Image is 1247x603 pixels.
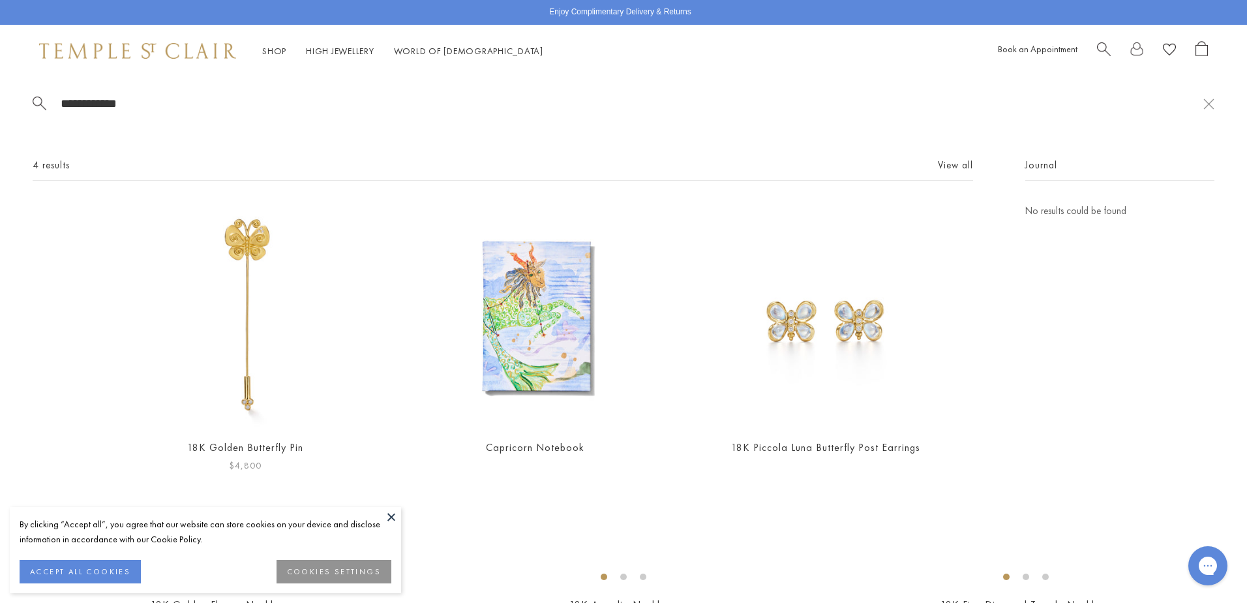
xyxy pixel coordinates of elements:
[938,158,973,172] a: View all
[33,157,70,174] span: 4 results
[20,517,391,547] div: By clicking “Accept all”, you agree that our website can store cookies on your device and disclos...
[1163,41,1176,61] a: View Wishlist
[486,441,584,454] a: Capricorn Notebook
[20,560,141,583] button: ACCEPT ALL COOKIES
[277,560,391,583] button: COOKIES SETTINGS
[262,43,543,59] nav: Main navigation
[306,45,374,57] a: High JewelleryHigh Jewellery
[731,441,920,454] a: 18K Piccola Luna Butterfly Post Earrings
[1025,157,1057,174] span: Journal
[262,45,286,57] a: ShopShop
[229,458,262,473] span: $4,800
[1097,41,1111,61] a: Search
[1195,41,1208,61] a: Open Shopping Bag
[1025,203,1214,219] p: No results could be found
[423,203,648,428] img: Capricorn Notebook
[187,441,303,454] a: 18K Golden Butterfly Pin
[713,203,938,428] img: E31427-BMBFLY
[133,203,358,428] img: 18K Golden Butterfly Pin
[1182,542,1234,590] iframe: Gorgias live chat messenger
[549,6,691,19] p: Enjoy Complimentary Delivery & Returns
[39,43,236,59] img: Temple St. Clair
[394,45,543,57] a: World of [DEMOGRAPHIC_DATA]World of [DEMOGRAPHIC_DATA]
[998,43,1077,55] a: Book an Appointment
